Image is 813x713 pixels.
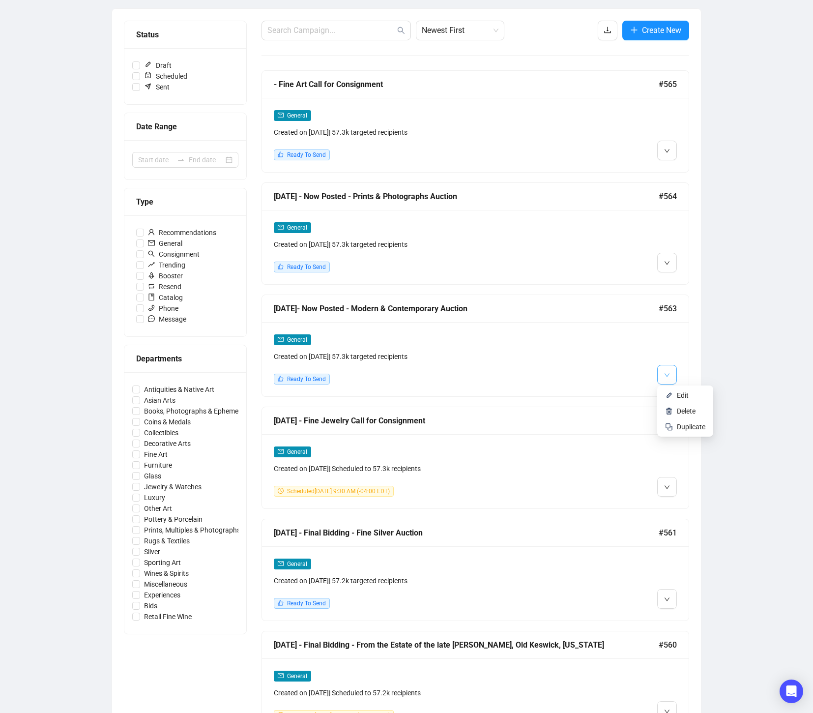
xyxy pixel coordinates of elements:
[659,639,677,651] span: #560
[664,148,670,154] span: down
[261,295,689,397] a: [DATE]- Now Posted - Modern & Contemporary Auction#563mailGeneralCreated on [DATE]| 57.3k targete...
[144,238,186,249] span: General
[144,249,203,260] span: Consignment
[148,239,155,246] span: mail
[274,190,659,203] div: [DATE] - Now Posted - Prints & Photographs Auction
[261,407,689,509] a: [DATE] - Fine Jewelry Call for Consignment#562mailGeneralCreated on [DATE]| Scheduled to 57.3k re...
[148,283,155,290] span: retweet
[274,415,659,427] div: [DATE] - Fine Jewelry Call for Consignment
[422,21,498,40] span: Newest First
[148,261,155,268] span: rise
[287,600,326,607] span: Ready To Send
[274,575,575,586] div: Created on [DATE] | 57.2k targeted recipients
[140,449,172,460] span: Fine Art
[140,60,175,71] span: Draft
[665,423,673,431] img: svg+xml;base64,PHN2ZyB4bWxucz0iaHR0cDovL3d3dy53My5vcmcvMjAwMC9zdmciIHdpZHRoPSIyNCIgaGVpZ2h0PSIyNC...
[278,673,284,679] span: mail
[140,82,174,92] span: Sent
[274,127,575,138] div: Created on [DATE] | 57.3k targeted recipients
[659,190,677,203] span: #564
[136,196,234,208] div: Type
[287,376,326,383] span: Ready To Send
[140,514,206,525] span: Pottery & Porcelain
[144,260,189,270] span: Trending
[665,407,673,415] img: svg+xml;base64,PHN2ZyB4bWxucz0iaHR0cDovL3d3dy53My5vcmcvMjAwMC9zdmciIHhtbG5zOnhsaW5rPSJodHRwOi8vd3...
[140,557,185,568] span: Sporting Art
[664,596,670,602] span: down
[287,112,307,119] span: General
[664,484,670,490] span: down
[664,260,670,266] span: down
[642,24,681,36] span: Create New
[140,568,193,579] span: Wines & Spirits
[287,151,326,158] span: Ready To Send
[140,460,176,471] span: Furniture
[659,302,677,315] span: #563
[144,270,187,281] span: Booster
[677,391,689,399] span: Edit
[274,639,659,651] div: [DATE] - Final Bidding - From the Estate of the late [PERSON_NAME], Old Keswick, [US_STATE]
[140,546,164,557] span: Silver
[148,304,155,311] span: phone
[397,27,405,34] span: search
[140,503,176,514] span: Other Art
[287,336,307,343] span: General
[144,281,185,292] span: Resend
[140,590,184,600] span: Experiences
[278,376,284,382] span: like
[140,535,194,546] span: Rugs & Textiles
[136,353,234,365] div: Departments
[274,351,575,362] div: Created on [DATE] | 57.3k targeted recipients
[287,673,307,680] span: General
[630,26,638,34] span: plus
[136,29,234,41] div: Status
[261,70,689,173] a: - Fine Art Call for Consignment#565mailGeneralCreated on [DATE]| 57.3k targeted recipientslikeRea...
[278,264,284,269] span: like
[140,71,191,82] span: Scheduled
[177,156,185,164] span: swap-right
[140,471,165,481] span: Glass
[140,384,218,395] span: Antiquities & Native Art
[267,25,395,36] input: Search Campaign...
[140,406,249,416] span: Books, Photographs & Ephemera
[148,272,155,279] span: rocket
[189,154,224,165] input: End date
[144,292,187,303] span: Catalog
[138,154,173,165] input: Start date
[144,227,220,238] span: Recommendations
[677,407,696,415] span: Delete
[140,600,161,611] span: Bids
[148,294,155,300] span: book
[665,391,673,399] img: svg+xml;base64,PHN2ZyB4bWxucz0iaHR0cDovL3d3dy53My5vcmcvMjAwMC9zdmciIHhtbG5zOnhsaW5rPSJodHRwOi8vd3...
[659,78,677,90] span: #565
[140,525,244,535] span: Prints, Multiples & Photographs
[140,579,191,590] span: Miscellaneous
[177,156,185,164] span: to
[148,315,155,322] span: message
[287,448,307,455] span: General
[274,302,659,315] div: [DATE]- Now Posted - Modern & Contemporary Auction
[140,481,205,492] span: Jewelry & Watches
[278,224,284,230] span: mail
[780,680,803,703] div: Open Intercom Messenger
[140,438,195,449] span: Decorative Arts
[287,488,390,495] span: Scheduled [DATE] 9:30 AM (-04:00 EDT)
[278,336,284,342] span: mail
[140,416,195,427] span: Coins & Medals
[274,687,575,698] div: Created on [DATE] | Scheduled to 57.2k recipients
[622,21,689,40] button: Create New
[278,600,284,606] span: like
[278,151,284,157] span: like
[278,448,284,454] span: mail
[144,314,190,325] span: Message
[274,239,575,250] div: Created on [DATE] | 57.3k targeted recipients
[148,250,155,257] span: search
[148,229,155,236] span: user
[677,423,705,431] span: Duplicate
[664,372,670,378] span: down
[261,519,689,621] a: [DATE] - Final Bidding - Fine Silver Auction#561mailGeneralCreated on [DATE]| 57.2k targeted reci...
[136,120,234,133] div: Date Range
[140,492,169,503] span: Luxury
[604,26,611,34] span: download
[278,561,284,566] span: mail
